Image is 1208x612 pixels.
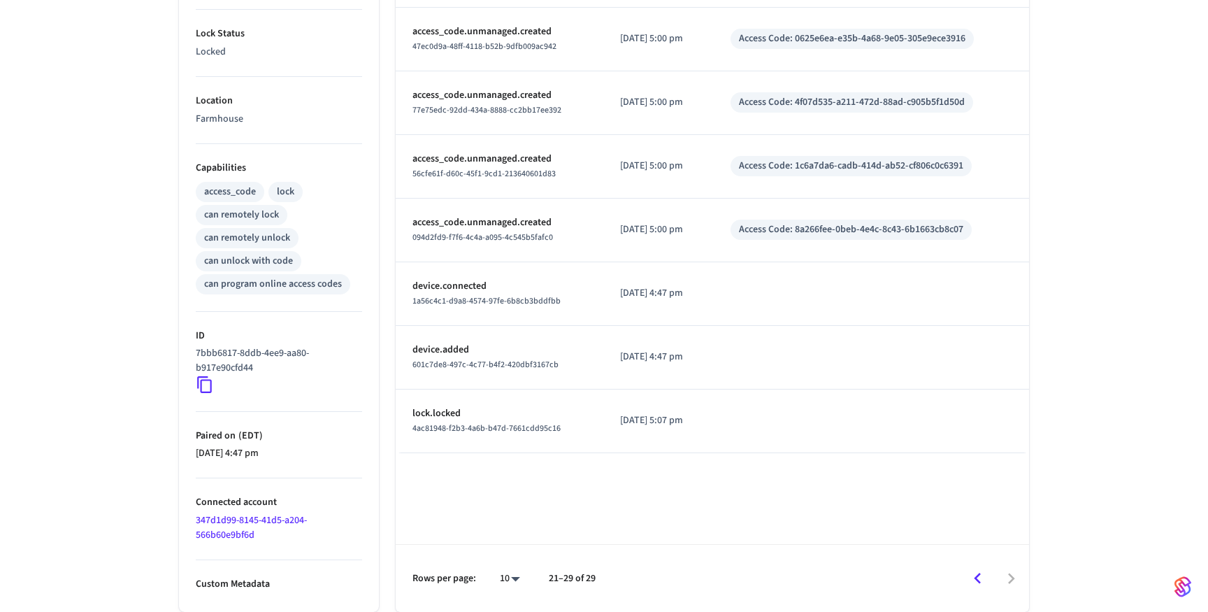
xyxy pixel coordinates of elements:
div: Access Code: 8a266fee-0beb-4e4c-8c43-6b1663cb8c07 [739,222,963,237]
div: lock [277,185,294,199]
p: device.added [412,343,587,357]
span: 1a56c4c1-d9a8-4574-97fe-6b8cb3bddfbb [412,295,561,307]
p: lock.locked [412,406,587,421]
p: [DATE] 4:47 pm [620,350,696,364]
span: 56cfe61f-d60c-45f1-9cd1-213640601d83 [412,168,556,180]
p: Farmhouse [196,112,362,127]
span: 77e75edc-92dd-434a-8888-cc2bb17ee392 [412,104,561,116]
p: [DATE] 5:00 pm [620,95,696,110]
button: Go to previous page [961,562,994,595]
div: can program online access codes [204,277,342,292]
p: Locked [196,45,362,59]
p: access_code.unmanaged.created [412,152,587,166]
div: Access Code: 1c6a7da6-cadb-414d-ab52-cf806c0c6391 [739,159,963,173]
span: 094d2fd9-f7f6-4c4a-a095-4c545b5fafc0 [412,232,553,243]
p: [DATE] 5:00 pm [620,222,696,237]
p: access_code.unmanaged.created [412,215,587,230]
p: [DATE] 5:00 pm [620,31,696,46]
p: Capabilities [196,161,362,176]
div: Access Code: 4f07d535-a211-472d-88ad-c905b5f1d50d [739,95,965,110]
span: 4ac81948-f2b3-4a6b-b47d-7661cdd95c16 [412,422,561,434]
p: 21–29 of 29 [549,571,596,586]
p: [DATE] 4:47 pm [620,286,696,301]
p: 7bbb6817-8ddb-4ee9-aa80-b917e90cfd44 [196,346,357,376]
div: can remotely lock [204,208,279,222]
p: Custom Metadata [196,577,362,592]
a: 347d1d99-8145-41d5-a204-566b60e9bf6d [196,513,307,542]
p: Paired on [196,429,362,443]
div: 10 [493,569,526,589]
p: ID [196,329,362,343]
p: access_code.unmanaged.created [412,24,587,39]
p: Connected account [196,495,362,510]
span: 47ec0d9a-48ff-4118-b52b-9dfb009ac942 [412,41,556,52]
span: 601c7de8-497c-4c77-b4f2-420dbf3167cb [412,359,559,371]
div: can unlock with code [204,254,293,269]
p: [DATE] 4:47 pm [196,446,362,461]
p: access_code.unmanaged.created [412,88,587,103]
p: [DATE] 5:07 pm [620,413,696,428]
div: access_code [204,185,256,199]
span: ( EDT ) [236,429,263,443]
div: Access Code: 0625e6ea-e35b-4a68-9e05-305e9ece3916 [739,31,965,46]
p: [DATE] 5:00 pm [620,159,696,173]
p: device.connected [412,279,587,294]
div: can remotely unlock [204,231,290,245]
p: Rows per page: [412,571,476,586]
img: SeamLogoGradient.69752ec5.svg [1174,576,1191,598]
p: Lock Status [196,27,362,41]
p: Location [196,94,362,108]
